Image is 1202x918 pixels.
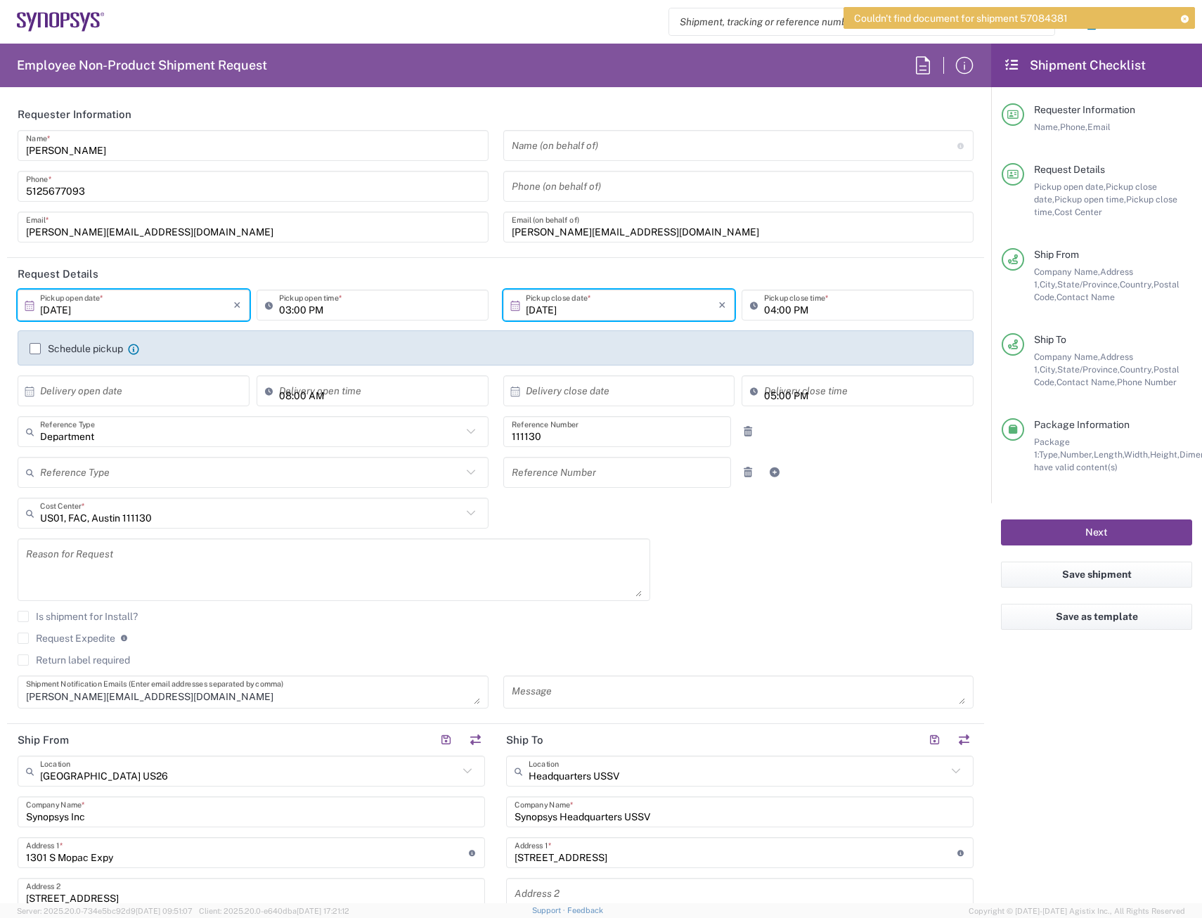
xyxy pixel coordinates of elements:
[1094,449,1124,460] span: Length,
[199,907,349,915] span: Client: 2025.20.0-e640dba
[233,294,241,316] i: ×
[1001,562,1192,588] button: Save shipment
[1034,266,1100,277] span: Company Name,
[1056,292,1115,302] span: Contact Name
[18,108,131,122] h2: Requester Information
[1056,377,1117,387] span: Contact Name,
[17,57,267,74] h2: Employee Non-Product Shipment Request
[1034,351,1100,362] span: Company Name,
[567,906,603,914] a: Feedback
[1054,207,1102,217] span: Cost Center
[1034,164,1105,175] span: Request Details
[1087,122,1111,132] span: Email
[1057,364,1120,375] span: State/Province,
[1034,334,1066,345] span: Ship To
[1034,437,1070,460] span: Package 1:
[1060,122,1087,132] span: Phone,
[506,733,543,747] h2: Ship To
[1057,279,1120,290] span: State/Province,
[1124,449,1150,460] span: Width,
[1034,249,1079,260] span: Ship From
[17,907,193,915] span: Server: 2025.20.0-734e5bc92d9
[18,654,130,666] label: Return label required
[718,294,726,316] i: ×
[18,267,98,281] h2: Request Details
[30,343,123,354] label: Schedule pickup
[854,12,1068,25] span: Couldn't find document for shipment 57084381
[1034,122,1060,132] span: Name,
[1040,279,1057,290] span: City,
[1004,57,1146,74] h2: Shipment Checklist
[136,907,193,915] span: [DATE] 09:51:07
[1054,194,1126,205] span: Pickup open time,
[1120,364,1153,375] span: Country,
[18,733,69,747] h2: Ship From
[297,907,349,915] span: [DATE] 17:21:12
[1001,604,1192,630] button: Save as template
[532,906,567,914] a: Support
[1034,419,1130,430] span: Package Information
[1120,279,1153,290] span: Country,
[1117,377,1177,387] span: Phone Number
[738,422,758,441] a: Remove Reference
[1001,519,1192,545] button: Next
[1034,104,1135,115] span: Requester Information
[18,611,138,622] label: Is shipment for Install?
[738,463,758,482] a: Remove Reference
[1060,449,1094,460] span: Number,
[765,463,784,482] a: Add Reference
[1039,449,1060,460] span: Type,
[1150,449,1180,460] span: Height,
[1034,181,1106,192] span: Pickup open date,
[1040,364,1057,375] span: City,
[669,8,1033,35] input: Shipment, tracking or reference number
[18,633,115,644] label: Request Expedite
[969,905,1185,917] span: Copyright © [DATE]-[DATE] Agistix Inc., All Rights Reserved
